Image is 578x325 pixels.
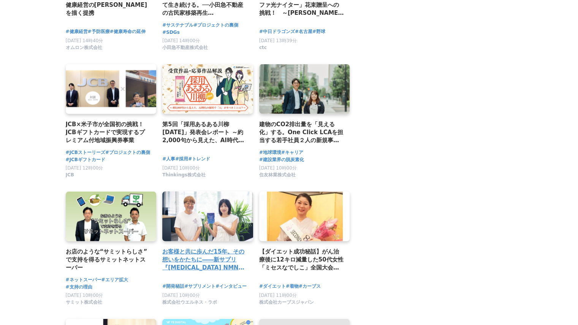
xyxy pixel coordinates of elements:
[66,301,102,306] a: サミット株式会社
[66,38,103,43] span: [DATE] 14時40分
[66,292,103,298] span: [DATE] 10時00分
[66,120,150,144] a: JCB×米子市が全国初の挑戦！ JCBギフトカードで実現するプレミアム付地域振興券事業
[193,21,238,29] a: #プロジェクトの裏側
[110,28,146,35] a: #健康寿命の延伸
[259,247,344,272] a: 【ダイエット成功秘話】がん治療後に12キロ減量した50代女性「ミセスなでしこ」全国大会で準グランプリに
[175,155,188,162] a: #採用
[188,155,210,162] a: #トレンド
[281,149,303,156] a: #キャリア
[259,299,314,305] span: 株式会社カーブスジャパン
[88,28,110,35] a: #予防医療
[295,28,312,35] a: #名古屋
[66,149,105,156] a: #JCBストーリーズ
[162,21,193,29] a: #サステナブル
[162,171,206,178] span: Thinkings株式会社
[66,46,102,52] a: オムロン株式会社
[162,247,247,272] a: お客様と共に歩んだ15年。その想いをかたちに――新サプリ『[MEDICAL_DATA] NMN 20450』誕生
[259,171,296,178] span: 住友林業株式会社
[162,299,217,305] span: 株式会社ウエルネス・ラボ
[259,46,267,52] a: ctc
[66,28,88,35] a: #健康経営
[66,174,74,179] a: JCB
[184,282,215,290] a: #サプリメント
[162,282,184,290] a: #開発秘話
[162,301,217,306] a: 株式会社ウエルネス・ラボ
[162,165,200,170] span: [DATE] 10時00分
[259,120,344,144] a: 建物のCO2排出量を「見える化」する。One Click LCAを担当する若手社員２人の新規事業へかける想い
[66,299,102,305] span: サミット株式会社
[162,174,206,179] a: Thinkings株式会社
[259,28,295,35] a: #中日ドラゴンズ
[259,282,286,290] a: #ダイエット
[105,149,150,156] a: #プロジェクトの裏側
[162,120,247,144] a: 第5回「採用あるある川柳[DATE]」発表会レポート ～約2,000句から見えた、AI時代の採用で「人」がすべきことは？～
[66,276,101,283] a: #ネットスーパー
[66,283,92,290] a: #支持の理由
[259,156,304,163] a: #建設業界の脱炭素化
[162,29,180,36] a: #SDGs
[259,44,267,51] span: ctc
[162,292,200,298] span: [DATE] 10時00分
[312,28,325,35] a: #野球
[101,276,128,283] a: #エリア拡大
[162,38,200,43] span: [DATE] 14時00分
[162,44,208,51] span: 小田急不動産株式会社
[286,282,299,290] a: #着物
[259,165,297,170] span: [DATE] 10時00分
[259,38,297,43] span: [DATE] 13時39分
[66,44,102,51] span: オムロン株式会社
[66,156,105,163] a: #JCBギフトカード
[66,171,74,178] span: JCB
[299,282,321,290] a: #カーブス
[162,46,208,52] a: 小田急不動産株式会社
[259,174,296,179] a: 住友林業株式会社
[162,155,175,162] a: #人事
[259,292,297,298] span: [DATE] 11時00分
[215,282,247,290] a: #インタビュー
[66,165,103,170] span: [DATE] 12時00分
[259,149,281,156] a: #地球環境
[259,301,314,306] a: 株式会社カーブスジャパン
[66,247,150,272] a: お店のような“サミットらしさ”で支持を得るサミットネットスーパー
